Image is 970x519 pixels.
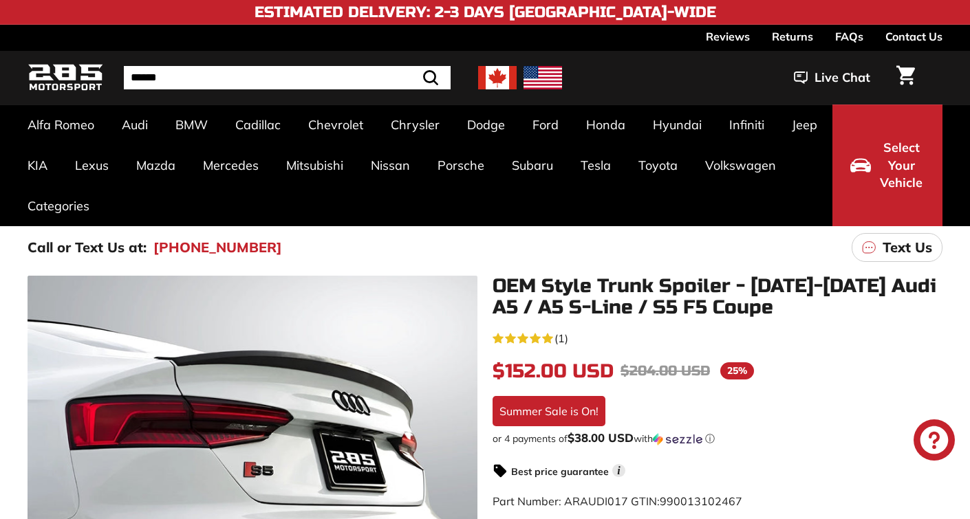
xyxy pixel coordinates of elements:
a: KIA [14,145,61,186]
span: $204.00 USD [621,362,710,379]
span: $38.00 USD [568,430,634,445]
span: (1) [554,330,568,346]
a: Mercedes [189,145,272,186]
a: Categories [14,186,103,226]
span: Part Number: ARAUDI017 GTIN: [493,494,742,508]
a: Honda [572,104,639,145]
a: Cadillac [222,104,294,145]
a: Reviews [706,25,750,48]
div: or 4 payments of with [493,432,942,445]
a: Mitsubishi [272,145,357,186]
img: Sezzle [653,433,702,445]
a: Toyota [625,145,691,186]
a: Jeep [778,104,831,145]
div: Summer Sale is On! [493,396,605,426]
inbox-online-store-chat: Shopify online store chat [909,419,959,464]
h4: Estimated Delivery: 2-3 Days [GEOGRAPHIC_DATA]-Wide [255,4,716,21]
span: 990013102467 [660,494,742,508]
a: Dodge [453,104,519,145]
a: Chevrolet [294,104,377,145]
button: Select Your Vehicle [832,104,942,226]
strong: Best price guarantee [511,465,609,478]
a: Audi [108,104,162,145]
a: Nissan [357,145,424,186]
span: 25% [720,362,754,379]
a: 5.0 rating (1 votes) [493,329,942,346]
a: Contact Us [885,25,942,48]
span: Live Chat [815,69,870,87]
a: [PHONE_NUMBER] [153,237,282,258]
a: Hyundai [639,104,715,145]
input: Search [124,66,451,89]
a: Cart [888,54,923,101]
span: $152.00 USD [493,360,614,383]
a: Text Us [852,233,942,262]
a: FAQs [835,25,863,48]
a: BMW [162,104,222,145]
a: Lexus [61,145,122,186]
span: i [612,464,625,477]
h1: OEM Style Trunk Spoiler - [DATE]-[DATE] Audi A5 / A5 S-Line / S5 F5 Coupe [493,276,942,318]
a: Mazda [122,145,189,186]
p: Call or Text Us at: [28,237,147,258]
a: Subaru [498,145,567,186]
p: Text Us [883,237,932,258]
a: Alfa Romeo [14,104,108,145]
a: Ford [519,104,572,145]
a: Volkswagen [691,145,790,186]
a: Tesla [567,145,625,186]
button: Live Chat [776,60,888,95]
a: Infiniti [715,104,778,145]
a: Chrysler [377,104,453,145]
span: Select Your Vehicle [878,139,925,192]
img: Logo_285_Motorsport_areodynamics_components [28,62,103,94]
a: Porsche [424,145,498,186]
a: Returns [772,25,813,48]
div: or 4 payments of$38.00 USDwithSezzle Click to learn more about Sezzle [493,432,942,445]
